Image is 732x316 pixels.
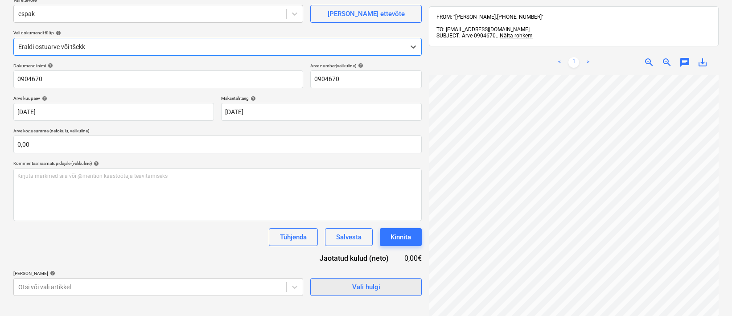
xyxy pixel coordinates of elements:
[328,8,405,20] div: [PERSON_NAME] ettevõte
[13,30,422,36] div: Vali dokumendi tüüp
[280,231,307,243] div: Tühjenda
[48,271,55,276] span: help
[391,231,411,243] div: Kinnita
[13,103,214,121] input: Arve kuupäeva pole määratud.
[697,57,708,68] span: save_alt
[13,70,303,88] input: Dokumendi nimi
[356,63,363,68] span: help
[403,253,422,263] div: 0,00€
[54,30,61,36] span: help
[221,103,422,121] input: Tähtaega pole määratud
[310,5,422,23] button: [PERSON_NAME] ettevõte
[325,228,373,246] button: Salvesta
[568,57,579,68] a: Page 1 is your current page
[269,228,318,246] button: Tühjenda
[13,160,422,166] div: Kommentaar raamatupidajale (valikuline)
[554,57,565,68] a: Previous page
[352,281,380,293] div: Vali hulgi
[92,161,99,166] span: help
[310,63,422,69] div: Arve number (valikuline)
[436,14,543,20] span: FROM: "[PERSON_NAME].[PHONE_NUMBER]"
[13,63,303,69] div: Dokumendi nimi
[644,57,654,68] span: zoom_in
[13,128,422,135] p: Arve kogusumma (netokulu, valikuline)
[436,26,530,33] span: TO: [EMAIL_ADDRESS][DOMAIN_NAME]
[310,70,422,88] input: Arve number
[436,33,496,39] span: SUBJECT: Arve 0904670
[662,57,672,68] span: zoom_out
[310,278,422,296] button: Vali hulgi
[13,271,303,276] div: [PERSON_NAME]
[336,231,362,243] div: Salvesta
[583,57,593,68] a: Next page
[380,228,422,246] button: Kinnita
[221,95,422,101] div: Maksetähtaeg
[687,273,732,316] iframe: Chat Widget
[13,135,422,153] input: Arve kogusumma (netokulu, valikuline)
[496,33,533,39] span: ...
[249,96,256,101] span: help
[40,96,47,101] span: help
[500,33,533,39] span: Näita rohkem
[46,63,53,68] span: help
[306,253,403,263] div: Jaotatud kulud (neto)
[13,95,214,101] div: Arve kuupäev
[679,57,690,68] span: chat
